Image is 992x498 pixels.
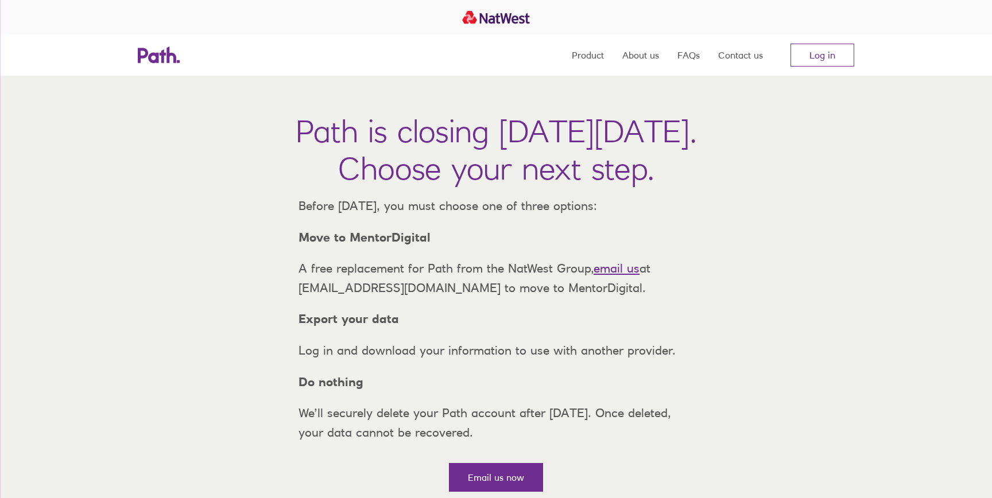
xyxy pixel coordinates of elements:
[299,312,399,326] strong: Export your data
[572,34,604,76] a: Product
[289,403,703,442] p: We’ll securely delete your Path account after [DATE]. Once deleted, your data cannot be recovered.
[289,341,703,360] p: Log in and download your information to use with another provider.
[790,44,854,67] a: Log in
[449,463,543,492] a: Email us now
[296,112,697,187] h1: Path is closing [DATE][DATE]. Choose your next step.
[622,34,659,76] a: About us
[299,230,431,244] strong: Move to MentorDigital
[299,375,363,389] strong: Do nothing
[289,196,703,216] p: Before [DATE], you must choose one of three options:
[718,34,763,76] a: Contact us
[594,261,640,275] a: email us
[677,34,700,76] a: FAQs
[289,259,703,297] p: A free replacement for Path from the NatWest Group, at [EMAIL_ADDRESS][DOMAIN_NAME] to move to Me...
